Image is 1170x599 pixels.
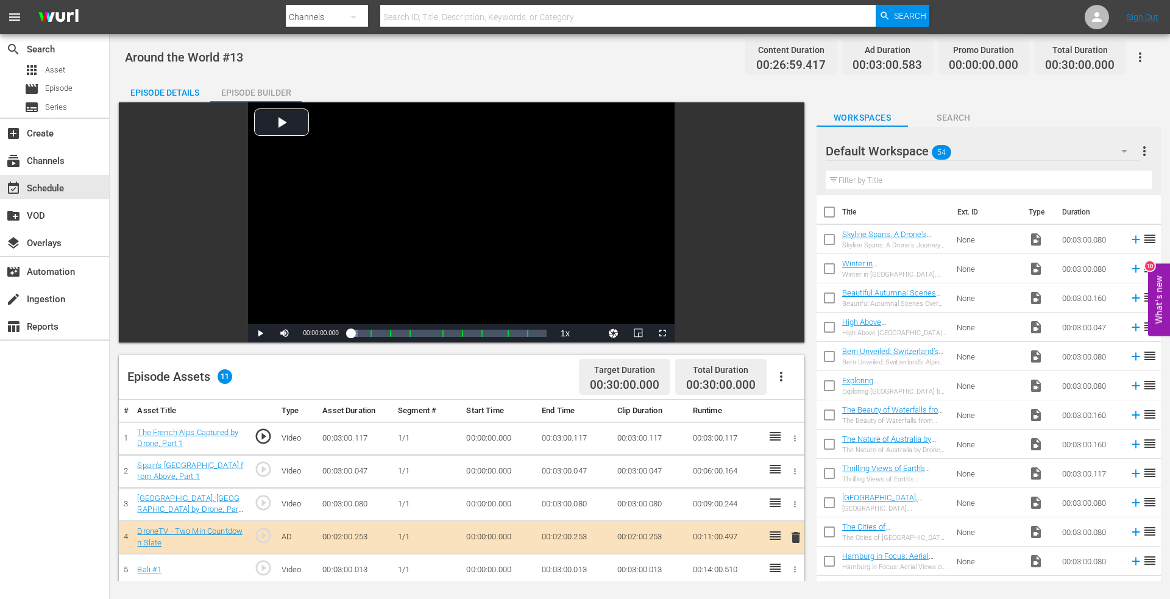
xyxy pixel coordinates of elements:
[842,376,926,403] a: Exploring [GEOGRAPHIC_DATA] by Drone, Part 2
[952,313,1024,342] td: None
[1143,319,1157,334] span: reorder
[1057,517,1124,547] td: 00:03:00.080
[842,317,940,336] a: High Above [GEOGRAPHIC_DATA], Part 1
[789,528,803,546] button: delete
[908,110,999,126] span: Search
[277,400,317,422] th: Type
[952,547,1024,576] td: None
[24,82,39,96] span: Episode
[1057,547,1124,576] td: 00:03:00.080
[393,400,461,422] th: Segment #
[277,487,317,520] td: Video
[119,78,210,107] div: Episode Details
[127,369,232,384] div: Episode Assets
[826,134,1139,168] div: Default Workspace
[317,554,393,586] td: 00:03:00.013
[1143,378,1157,392] span: reorder
[842,475,947,483] div: Thrilling Views of Earth's Naturescape, Part #4
[1057,225,1124,254] td: 00:03:00.080
[210,78,302,107] div: Episode Builder
[876,5,929,27] button: Search
[688,400,764,422] th: Runtime
[119,521,132,554] td: 4
[6,319,21,334] span: Reports
[612,455,688,487] td: 00:03:00.047
[688,455,764,487] td: 00:06:00.164
[952,517,1024,547] td: None
[461,487,537,520] td: 00:00:00.000
[45,82,73,94] span: Episode
[1021,195,1055,229] th: Type
[317,455,393,487] td: 00:03:00.047
[842,446,947,454] div: The Nature of Australia by Drone, Part 3
[119,554,132,586] td: 5
[6,42,21,57] span: Search
[6,292,21,307] span: Ingestion
[461,521,537,554] td: 00:00:00.000
[1129,379,1143,392] svg: Add to Episode
[393,455,461,487] td: 1/1
[853,41,922,58] div: Ad Duration
[817,110,908,126] span: Workspaces
[1029,232,1043,247] span: Video
[842,493,929,520] a: [GEOGRAPHIC_DATA], [GEOGRAPHIC_DATA] Captured by Drone, Part 1
[1129,467,1143,480] svg: Add to Episode
[277,455,317,487] td: Video
[842,563,947,571] div: Hamburg in Focus: Aerial Views of a Germany's Vibrant [GEOGRAPHIC_DATA], Part 1
[1029,408,1043,422] span: Video
[950,195,1021,229] th: Ext. ID
[842,534,947,542] div: The Cities of [GEOGRAPHIC_DATA] by [PERSON_NAME], Part 1
[1029,554,1043,569] span: Video
[119,455,132,487] td: 2
[1129,350,1143,363] svg: Add to Episode
[1045,58,1115,73] span: 00:30:00.000
[842,230,946,266] a: Skyline Spans: A Drone's Journey Across Iconic Bridges in [GEOGRAPHIC_DATA], Part 2
[132,400,249,422] th: Asset Title
[1143,290,1157,305] span: reorder
[688,521,764,554] td: 00:11:00.497
[317,400,393,422] th: Asset Duration
[254,494,272,512] span: play_circle_outline
[1057,283,1124,313] td: 00:03:00.160
[137,565,161,574] a: Bali #1
[590,378,659,392] span: 00:30:00.000
[1029,495,1043,510] span: Video
[1143,261,1157,275] span: reorder
[1057,371,1124,400] td: 00:03:00.080
[537,521,612,554] td: 00:02:00.253
[952,283,1024,313] td: None
[1129,291,1143,305] svg: Add to Episode
[1029,525,1043,539] span: Video
[537,487,612,520] td: 00:03:00.080
[393,422,461,455] td: 1/1
[612,521,688,554] td: 00:02:00.253
[952,400,1024,430] td: None
[24,100,39,115] span: Series
[254,427,272,445] span: play_circle_outline
[254,460,272,478] span: play_circle_outline
[952,371,1024,400] td: None
[842,347,943,374] a: Bern Unveiled: Switzerland’s Alpine Wonders, Captured from Above, Part 1
[277,554,317,586] td: Video
[1143,232,1157,246] span: reorder
[612,400,688,422] th: Clip Duration
[1129,438,1143,451] svg: Add to Episode
[688,487,764,520] td: 00:09:00.244
[952,430,1024,459] td: None
[1129,321,1143,334] svg: Add to Episode
[277,521,317,554] td: AD
[842,271,947,278] div: Winter in [GEOGRAPHIC_DATA], Captured by FPV Drones, Part 1
[612,422,688,455] td: 00:03:00.117
[842,464,930,482] a: Thrilling Views of Earth's Naturescape, Part #4
[842,358,947,366] div: Bern Unveiled: Switzerland’s Alpine Wonders, Captured from Above, Part 1
[1148,263,1170,336] button: Open Feedback Widget
[842,388,947,395] div: Exploring [GEOGRAPHIC_DATA] by Drone, Part 2
[393,521,461,554] td: 1/1
[1057,400,1124,430] td: 00:03:00.160
[6,154,21,168] span: Channels
[461,455,537,487] td: 00:00:00.000
[949,58,1018,73] span: 00:00:00.000
[949,41,1018,58] div: Promo Duration
[1029,320,1043,335] span: Video
[317,422,393,455] td: 00:03:00.117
